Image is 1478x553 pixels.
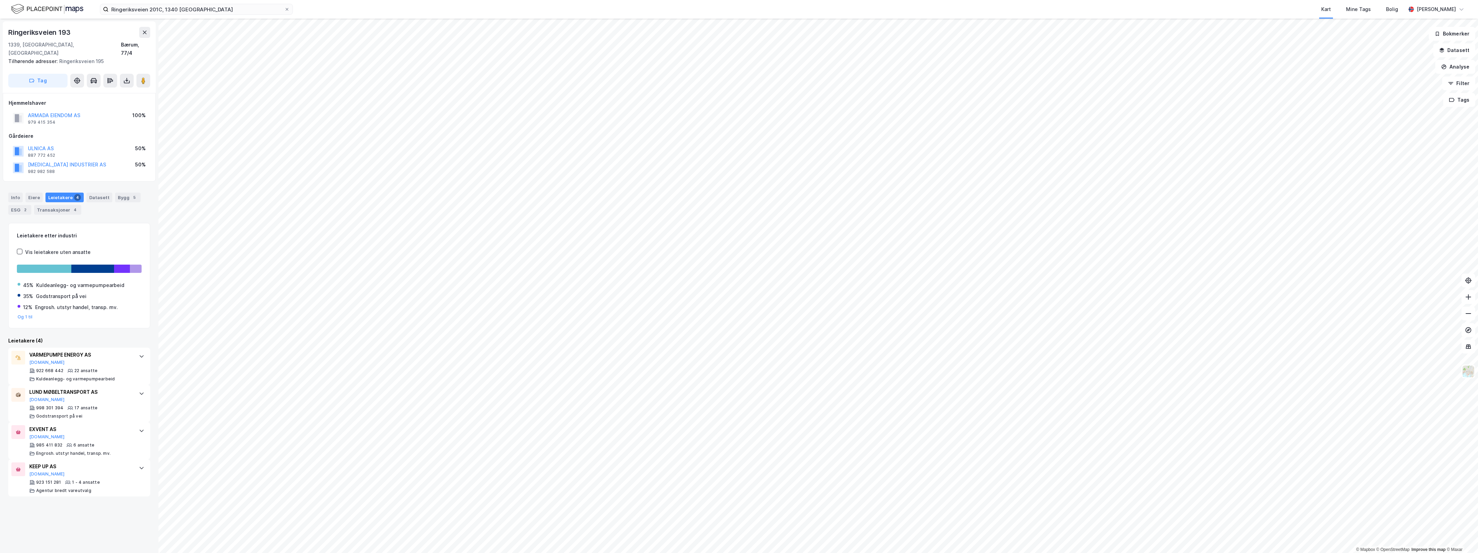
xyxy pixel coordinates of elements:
div: 982 982 588 [28,169,55,174]
div: Mine Tags [1346,5,1371,13]
button: [DOMAIN_NAME] [29,360,65,365]
button: Og 1 til [18,314,33,320]
button: Tags [1443,93,1475,107]
img: logo.f888ab2527a4732fd821a326f86c7f29.svg [11,3,83,15]
div: ESG [8,205,31,215]
div: 4 [74,194,81,201]
button: Bokmerker [1429,27,1475,41]
div: 985 411 832 [36,442,62,448]
div: Kuldeanlegg- og varmepumpearbeid [36,281,124,289]
button: Datasett [1433,43,1475,57]
div: 2 [22,206,29,213]
div: Vis leietakere uten ansatte [25,248,91,256]
iframe: Chat Widget [1444,520,1478,553]
div: 1339, [GEOGRAPHIC_DATA], [GEOGRAPHIC_DATA] [8,41,121,57]
div: Godstransport på vei [36,292,86,300]
div: 17 ansatte [74,405,97,411]
div: Gårdeiere [9,132,150,140]
div: 5 [131,194,138,201]
div: Ringeriksveien 195 [8,57,145,65]
div: 35% [23,292,33,300]
div: LUND MØBELTRANSPORT AS [29,388,132,396]
div: Bærum, 77/4 [121,41,150,57]
div: Hjemmelshaver [9,99,150,107]
div: Kart [1321,5,1331,13]
div: Agentur bredt vareutvalg [36,488,91,493]
div: 979 415 354 [28,120,55,125]
div: Eiere [25,193,43,202]
div: 998 301 394 [36,405,63,411]
div: Godstransport på vei [36,413,82,419]
div: 1 - 4 ansatte [72,480,100,485]
a: OpenStreetMap [1376,547,1410,552]
button: Analyse [1435,60,1475,74]
div: Transaksjoner [34,205,81,215]
div: 6 ansatte [73,442,94,448]
button: Filter [1442,76,1475,90]
div: 50% [135,161,146,169]
img: Z [1462,365,1475,378]
div: Bygg [115,193,141,202]
div: Bolig [1386,5,1398,13]
button: [DOMAIN_NAME] [29,397,65,402]
div: Ringeriksveien 193 [8,27,72,38]
button: [DOMAIN_NAME] [29,434,65,440]
div: 923 151 281 [36,480,61,485]
div: KEEP UP AS [29,462,132,471]
span: Tilhørende adresser: [8,58,59,64]
div: Engrosh. utstyr handel, transp. mv. [36,451,111,456]
div: 22 ansatte [74,368,97,373]
div: 12% [23,303,32,311]
div: Engrosh. utstyr handel, transp. mv. [35,303,118,311]
a: Improve this map [1412,547,1446,552]
div: 45% [23,281,33,289]
div: Leietakere (4) [8,337,150,345]
button: [DOMAIN_NAME] [29,471,65,477]
div: VARMEPUMPE ENERGY AS [29,351,132,359]
div: 887 772 452 [28,153,55,158]
div: Leietakere etter industri [17,232,142,240]
div: 922 668 442 [36,368,63,373]
button: Tag [8,74,68,88]
div: 50% [135,144,146,153]
div: Leietakere [45,193,84,202]
a: Mapbox [1356,547,1375,552]
div: Info [8,193,23,202]
div: 4 [72,206,79,213]
input: Søk på adresse, matrikkel, gårdeiere, leietakere eller personer [109,4,284,14]
div: Kuldeanlegg- og varmepumpearbeid [36,376,115,382]
div: [PERSON_NAME] [1417,5,1456,13]
div: Datasett [86,193,112,202]
div: EXVENT AS [29,425,132,433]
div: 100% [132,111,146,120]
